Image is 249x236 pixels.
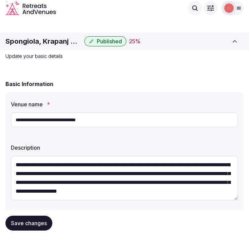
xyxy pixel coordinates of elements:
[5,1,56,15] svg: Retreats and Venues company logo
[224,3,234,13] img: Irene Gonzales
[129,37,141,45] div: 25 %
[11,220,47,227] span: Save changes
[11,102,238,107] label: Venue name
[5,1,56,15] a: Visit the homepage
[84,36,126,46] button: Published
[129,37,141,45] button: 25%
[97,38,122,45] span: Published
[226,34,244,49] button: Toggle sidebar
[5,53,234,60] p: Update your basic details
[11,145,238,150] label: Description
[5,80,53,88] h2: Basic Information
[5,216,52,231] button: Save changes
[5,37,82,46] h1: Spongiola, Krapanj Šibenik, [GEOGRAPHIC_DATA]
